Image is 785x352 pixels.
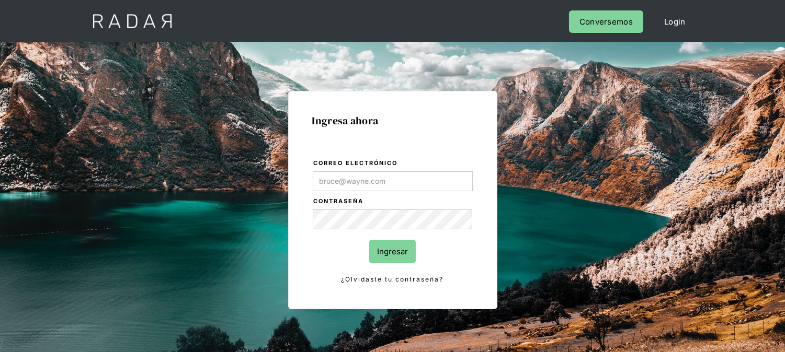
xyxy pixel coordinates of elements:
[314,158,473,169] label: Correo electrónico
[314,196,473,207] label: Contraseña
[369,240,416,263] input: Ingresar
[654,10,696,33] a: Login
[313,171,473,191] input: bruce@wayne.com
[312,115,473,126] h1: Ingresa ahora
[312,158,473,285] form: Login Form
[313,274,473,285] a: ¿Olvidaste tu contraseña?
[569,10,643,33] a: Conversemos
